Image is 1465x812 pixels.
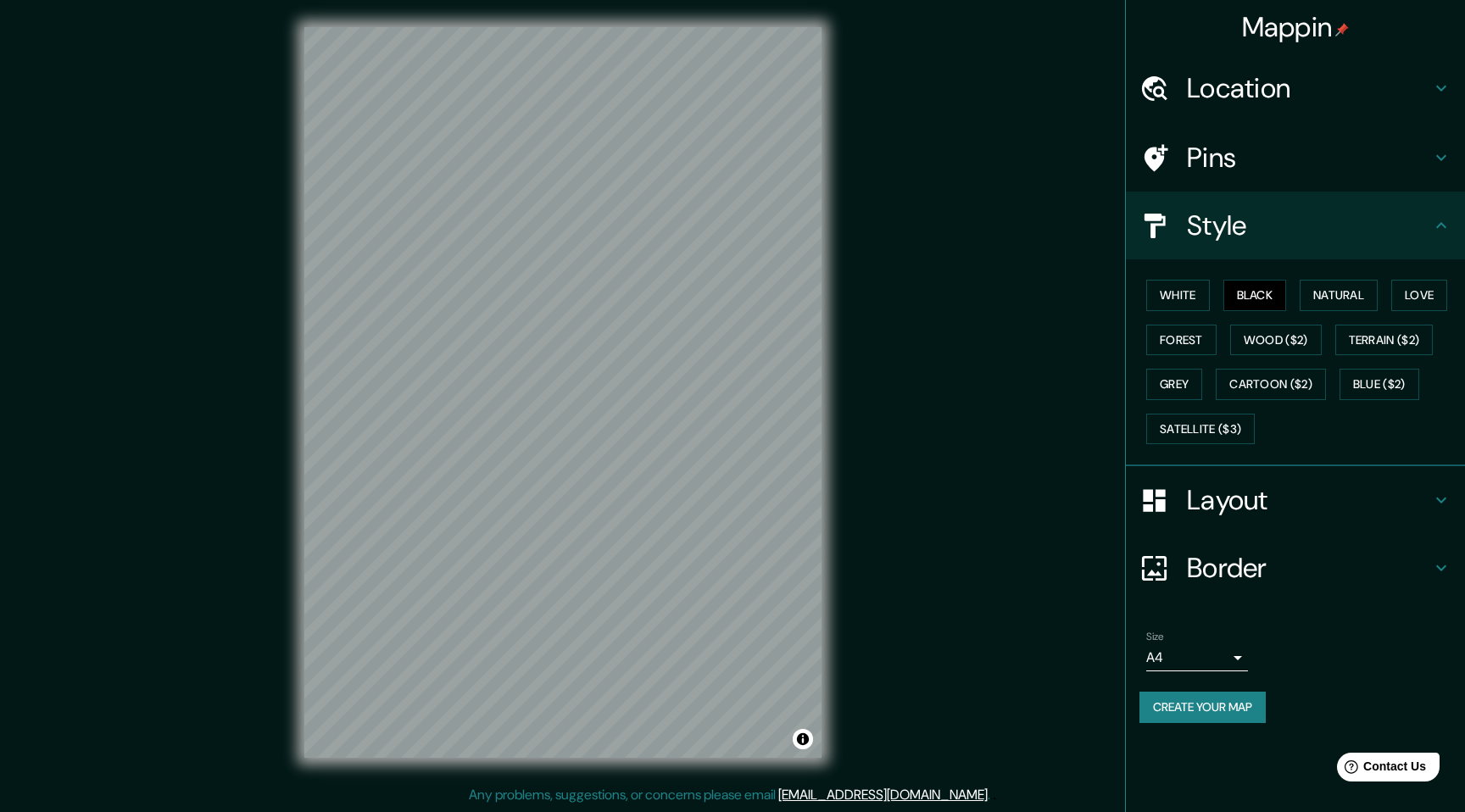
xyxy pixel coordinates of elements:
[1335,325,1434,356] button: Terrain ($2)
[1146,414,1255,445] button: Satellite ($3)
[1391,280,1447,311] button: Love
[1139,692,1266,723] button: Create your map
[1187,209,1431,242] h4: Style
[1126,192,1465,259] div: Style
[1300,280,1378,311] button: Natural
[1146,280,1210,311] button: White
[1146,644,1248,671] div: A4
[1223,280,1287,311] button: Black
[1335,23,1349,36] img: pin-icon.png
[793,729,813,749] button: Toggle attribution
[1146,369,1202,400] button: Grey
[1230,325,1322,356] button: Wood ($2)
[1314,746,1446,793] iframe: Help widget launcher
[1187,551,1431,585] h4: Border
[469,785,990,805] p: Any problems, suggestions, or concerns please email .
[990,785,993,805] div: .
[778,786,988,804] a: [EMAIL_ADDRESS][DOMAIN_NAME]
[1126,124,1465,192] div: Pins
[1340,369,1419,400] button: Blue ($2)
[1146,630,1164,644] label: Size
[1126,466,1465,534] div: Layout
[993,785,996,805] div: .
[1126,534,1465,602] div: Border
[1187,71,1431,105] h4: Location
[1187,141,1431,175] h4: Pins
[1187,483,1431,517] h4: Layout
[304,27,822,758] canvas: Map
[1242,10,1350,44] h4: Mappin
[1126,54,1465,122] div: Location
[1146,325,1217,356] button: Forest
[1216,369,1326,400] button: Cartoon ($2)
